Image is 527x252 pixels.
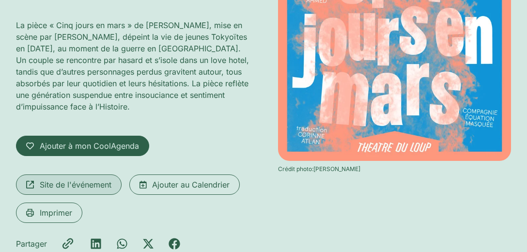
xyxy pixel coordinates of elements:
[169,238,180,250] div: Partager sur facebook
[16,19,249,112] p: La pièce « Cinq jours en mars » de [PERSON_NAME], mise en scène par [PERSON_NAME], dépeint la vie...
[16,136,149,156] a: Ajouter à mon CoolAgenda
[40,179,111,190] span: Site de l'événement
[40,140,139,152] span: Ajouter à mon CoolAgenda
[90,238,102,250] div: Partager sur linkedin
[16,174,122,195] a: Site de l'événement
[40,207,72,219] span: Imprimer
[129,174,240,195] a: Ajouter au Calendrier
[16,203,82,223] a: Imprimer
[278,165,511,173] div: Crédit photo:[PERSON_NAME]
[116,238,128,250] div: Partager sur whatsapp
[16,238,47,250] div: Partager
[142,238,154,250] div: Partager sur x-twitter
[152,179,230,190] span: Ajouter au Calendrier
